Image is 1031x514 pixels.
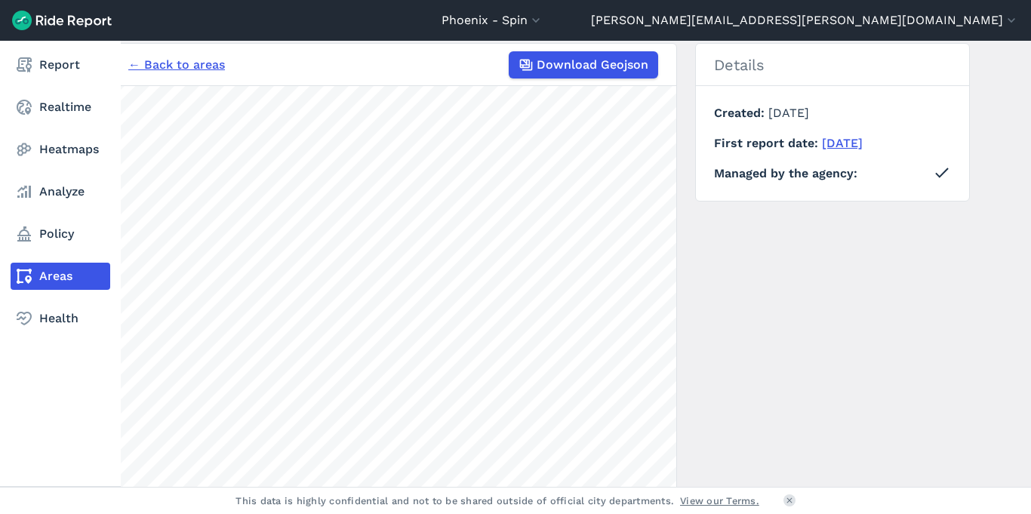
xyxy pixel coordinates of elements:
[591,11,1019,29] button: [PERSON_NAME][EMAIL_ADDRESS][PERSON_NAME][DOMAIN_NAME]
[12,11,112,30] img: Ride Report
[128,56,225,74] a: ← Back to areas
[714,136,822,150] span: First report date
[696,44,969,86] h2: Details
[11,94,110,121] a: Realtime
[11,305,110,332] a: Health
[11,263,110,290] a: Areas
[714,106,768,120] span: Created
[11,136,110,163] a: Heatmaps
[822,136,863,150] a: [DATE]
[11,51,110,78] a: Report
[537,56,648,74] span: Download Geojson
[768,106,809,120] span: [DATE]
[11,178,110,205] a: Analyze
[509,51,658,78] button: Download Geojson
[680,494,759,508] a: View our Terms.
[714,165,857,183] span: Managed by the agency
[442,11,543,29] button: Phoenix - Spin
[11,220,110,248] a: Policy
